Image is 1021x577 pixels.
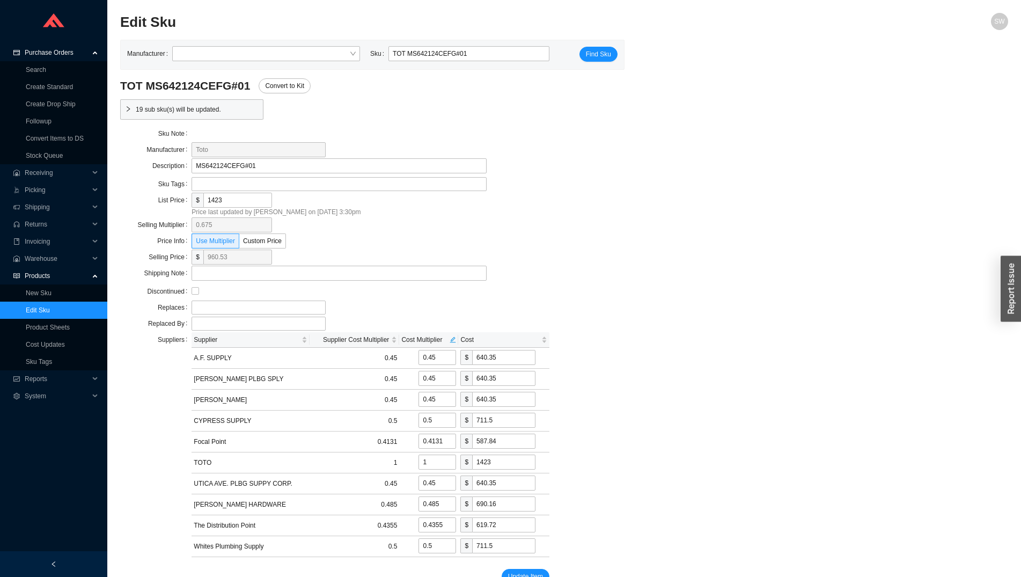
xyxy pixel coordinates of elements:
[158,300,192,315] label: Replaces
[192,494,309,515] td: [PERSON_NAME] HARDWARE
[310,390,400,411] td: 0.45
[148,284,192,299] label: Discontinued
[149,250,192,265] label: Selling Price
[312,334,390,345] span: Supplier Cost Multiplier
[196,237,235,245] span: Use Multiplier
[13,221,20,228] span: customer-service
[25,233,89,250] span: Invoicing
[26,289,52,297] a: New Sku
[26,152,63,159] a: Stock Queue
[120,78,549,93] h3: TOT MS642124CEFG#01
[192,193,203,208] span: $
[460,350,472,365] span: $
[310,332,400,348] th: Supplier Cost Multiplier sortable
[192,348,309,369] td: A.F. SUPPLY
[460,434,472,449] span: $
[127,46,172,61] label: Manufacturer
[26,135,84,142] a: Convert Items to DS
[13,273,20,279] span: read
[13,49,20,56] span: credit-card
[192,473,309,494] td: UTICA AVE. PLBG SUPPY CORP.
[194,334,299,345] span: Supplier
[192,369,309,390] td: [PERSON_NAME] PLBG SPLY
[586,49,611,60] span: Find Sku
[460,371,472,386] span: $
[310,432,400,452] td: 0.4131
[25,216,89,233] span: Returns
[310,452,400,473] td: 1
[26,341,65,348] a: Cost Updates
[192,452,309,473] td: TOTO
[192,250,203,265] span: $
[192,432,309,452] td: Focal Point
[26,100,76,108] a: Create Drop Ship
[192,390,309,411] td: [PERSON_NAME]
[136,104,259,115] span: 19 sub sku(s) will be updated.
[158,126,192,141] label: Sku Note
[50,561,57,567] span: left
[310,369,400,390] td: 0.45
[148,316,192,331] label: Replaced By
[138,217,192,232] label: Selling Multiplier
[259,78,311,93] button: Convert to Kit
[25,44,89,61] span: Purchase Orders
[265,81,304,91] span: Convert to Kit
[158,193,192,208] label: List Price
[26,358,52,366] a: Sku Tags
[192,332,309,348] th: Supplier sortable
[25,199,89,216] span: Shipping
[370,46,388,61] label: Sku
[158,177,192,192] label: Sku Tags
[192,207,549,217] div: Price last updated by [PERSON_NAME] on [DATE] 3:30pm
[25,267,89,284] span: Products
[121,100,263,119] div: 19 sub sku(s) will be updated.
[125,106,131,112] span: right
[310,536,400,557] td: 0.5
[192,536,309,557] td: Whites Plumbing Supply
[460,413,472,428] span: $
[460,392,472,407] span: $
[460,517,472,532] span: $
[25,181,89,199] span: Picking
[146,142,192,157] label: Manufacturer
[26,66,46,74] a: Search
[458,332,549,348] th: Cost sortable
[310,411,400,432] td: 0.5
[26,306,50,314] a: Edit Sku
[460,476,472,491] span: $
[310,515,400,536] td: 0.4355
[25,250,89,267] span: Warehouse
[144,266,192,281] label: Shipping Note
[25,164,89,181] span: Receiving
[460,334,539,345] span: Cost
[310,348,400,369] td: 0.45
[460,455,472,470] span: $
[310,494,400,515] td: 0.485
[13,376,20,382] span: fund
[460,496,472,512] span: $
[401,334,456,345] div: Cost Multiplier
[13,393,20,399] span: setting
[994,13,1004,30] span: SW
[25,370,89,388] span: Reports
[13,238,20,245] span: book
[25,388,89,405] span: System
[243,237,282,245] span: Custom Price
[192,411,309,432] td: CYPRESS SUPPLY
[450,337,456,343] span: edit
[152,158,192,173] label: Description
[157,233,192,249] label: Price Info
[192,515,309,536] td: The Distribution Point
[579,47,618,62] button: Find Sku
[192,158,487,173] textarea: MS642124CEFG#01
[120,13,786,32] h2: Edit Sku
[310,473,400,494] td: 0.45
[26,324,70,331] a: Product Sheets
[26,83,73,91] a: Create Standard
[26,118,52,125] a: Followup
[460,538,472,553] span: $
[158,332,192,347] label: Suppliers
